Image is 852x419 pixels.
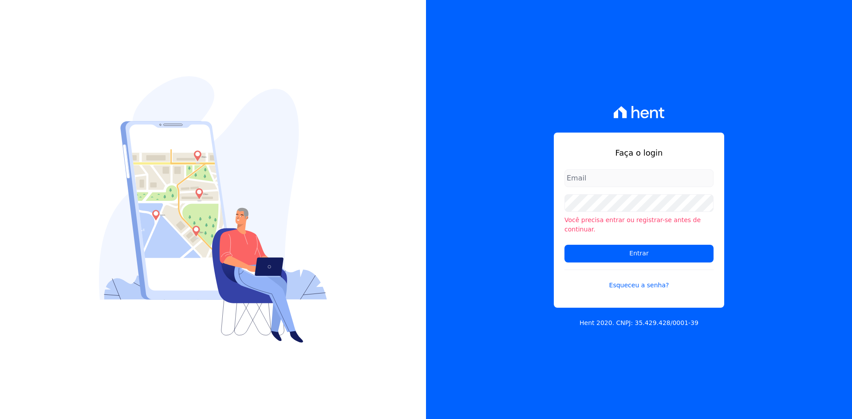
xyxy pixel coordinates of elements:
[564,245,714,262] input: Entrar
[580,318,698,328] p: Hent 2020. CNPJ: 35.429.428/0001-39
[564,270,714,290] a: Esqueceu a senha?
[564,215,714,234] li: Você precisa entrar ou registrar-se antes de continuar.
[99,76,327,343] img: Login
[564,169,714,187] input: Email
[564,147,714,159] h1: Faça o login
